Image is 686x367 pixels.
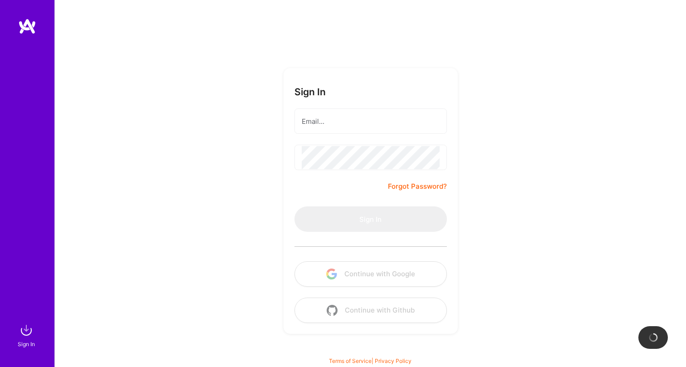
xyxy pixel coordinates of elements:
img: sign in [17,321,35,339]
img: logo [18,18,36,34]
a: Privacy Policy [375,357,412,364]
a: Terms of Service [329,357,372,364]
img: loading [648,333,658,343]
img: icon [327,305,338,316]
a: sign inSign In [19,321,35,349]
img: icon [326,269,337,279]
a: Forgot Password? [388,181,447,192]
button: Continue with Github [294,298,447,323]
input: Email... [302,110,440,133]
div: © 2025 ATeams Inc., All rights reserved. [54,340,686,362]
span: | [329,357,412,364]
button: Sign In [294,206,447,232]
div: Sign In [18,339,35,349]
h3: Sign In [294,86,326,98]
button: Continue with Google [294,261,447,287]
